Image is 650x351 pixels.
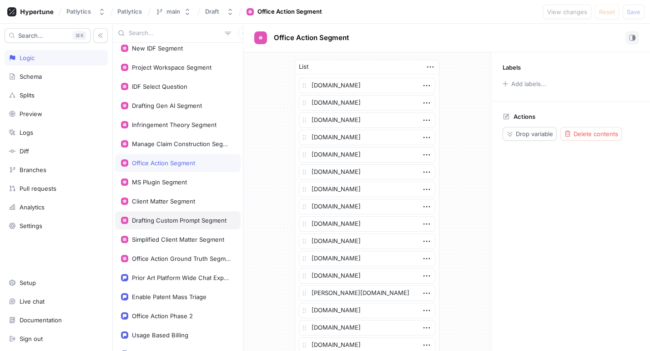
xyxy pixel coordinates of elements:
[20,279,36,286] div: Setup
[20,203,45,211] div: Analytics
[20,73,42,80] div: Schema
[132,102,202,109] div: Drafting Gen AI Segment
[132,178,187,186] div: MS Plugin Segment
[132,217,227,224] div: Drafting Custom Prompt Segment
[543,5,591,19] button: View changes
[132,140,231,148] div: Manage Claim Construction Segment
[627,9,640,15] span: Save
[129,29,221,38] input: Search...
[516,131,553,137] span: Drop variable
[20,298,45,305] div: Live chat
[299,199,435,214] textarea: [DOMAIN_NAME]
[574,131,618,137] span: Delete contents
[132,331,188,339] div: Usage Based Billing
[20,185,56,192] div: Pull requests
[20,335,43,342] div: Sign out
[499,78,549,90] button: Add labels...
[152,4,195,19] button: main
[547,9,587,15] span: View changes
[299,130,435,145] textarea: [DOMAIN_NAME]
[5,312,108,328] a: Documentation
[5,28,91,43] button: Search...K
[514,113,535,120] p: Actions
[202,4,237,19] button: Draft
[205,8,219,15] div: Draft
[299,234,435,249] textarea: [DOMAIN_NAME]
[20,316,62,324] div: Documentation
[299,216,435,232] textarea: [DOMAIN_NAME]
[299,251,435,266] textarea: [DOMAIN_NAME]
[132,64,212,71] div: Project Workspace Segment
[20,92,35,99] div: Splits
[299,320,435,336] textarea: [DOMAIN_NAME]
[72,31,86,40] div: K
[132,45,183,52] div: New IDF Segment
[20,222,42,229] div: Settings
[132,293,207,300] div: Enable Patent Mass Triage
[299,164,435,180] textarea: [DOMAIN_NAME]
[66,8,91,15] div: Patlytics
[132,159,195,167] div: Office Action Segment
[132,198,195,205] div: Client Matter Segment
[299,78,435,93] textarea: [DOMAIN_NAME]
[299,62,308,71] div: List
[299,95,435,111] textarea: [DOMAIN_NAME]
[299,112,435,128] textarea: [DOMAIN_NAME]
[117,8,142,15] span: Patlytics
[274,34,349,41] span: Office Action Segment
[63,4,109,19] button: Patlytics
[20,129,33,136] div: Logs
[20,166,46,173] div: Branches
[132,255,231,262] div: Office Action Ground Truth Segment
[299,285,435,301] textarea: [PERSON_NAME][DOMAIN_NAME]
[132,312,193,320] div: Office Action Phase 2
[20,54,35,61] div: Logic
[299,182,435,197] textarea: [DOMAIN_NAME]
[503,127,557,141] button: Drop variable
[166,8,180,15] div: main
[20,148,29,155] div: Diff
[132,121,217,128] div: Infringement Theory Segment
[132,274,231,281] div: Prior Art Platform Wide Chat Experience
[560,127,622,141] button: Delete contents
[511,81,546,87] div: Add labels...
[299,303,435,318] textarea: [DOMAIN_NAME]
[595,5,619,19] button: Reset
[257,7,322,16] div: Office Action Segment
[503,64,521,71] p: Labels
[299,147,435,163] textarea: [DOMAIN_NAME]
[18,33,43,38] span: Search...
[20,110,42,117] div: Preview
[132,236,224,243] div: Simplified Client Matter Segment
[132,83,187,90] div: IDF Select Question
[623,5,645,19] button: Save
[599,9,615,15] span: Reset
[299,268,435,284] textarea: [DOMAIN_NAME]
